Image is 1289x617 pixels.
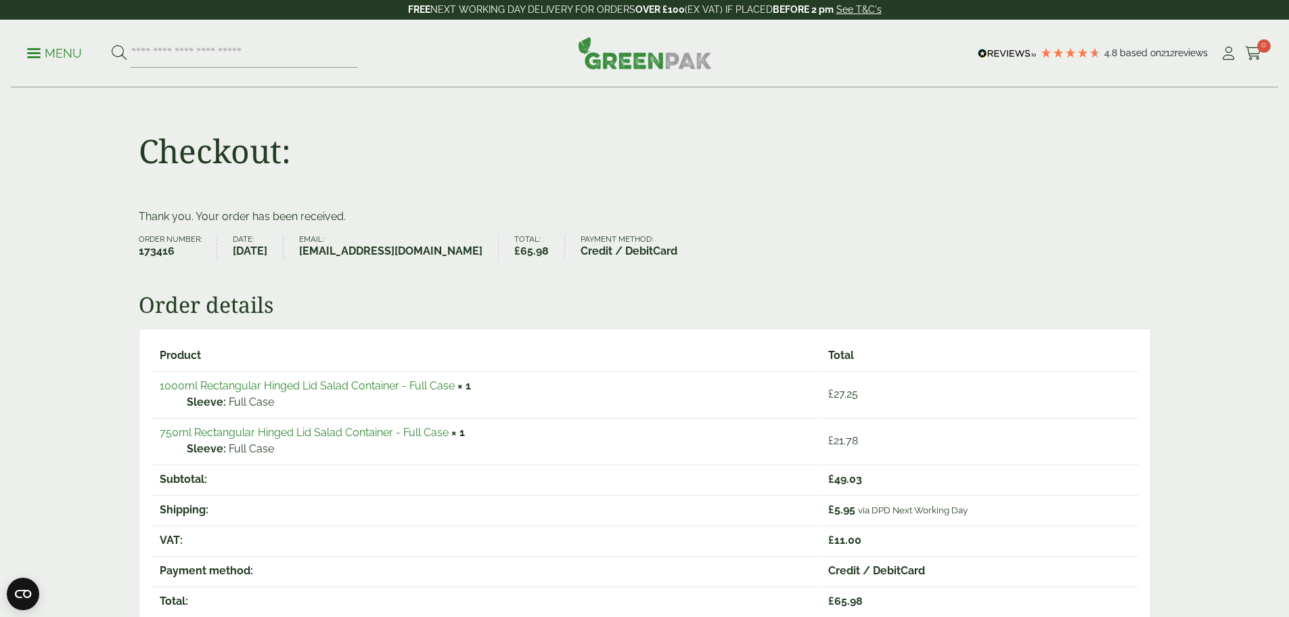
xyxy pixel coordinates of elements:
[978,49,1037,58] img: REVIEWS.io
[139,292,1151,318] h2: Order details
[152,556,819,585] th: Payment method:
[451,426,465,439] strong: × 1
[1120,47,1161,58] span: Based on
[828,595,834,608] span: £
[1245,47,1262,60] i: Cart
[828,473,834,486] span: £
[187,441,811,457] p: Full Case
[152,526,819,555] th: VAT:
[152,587,819,616] th: Total:
[187,394,226,410] strong: Sleeve:
[1245,43,1262,64] a: 0
[514,236,565,259] li: Total:
[7,578,39,610] button: Open CMP widget
[299,243,482,259] strong: [EMAIL_ADDRESS][DOMAIN_NAME]
[187,441,226,457] strong: Sleeve:
[828,473,862,486] span: 49.03
[139,209,1151,225] p: Thank you. Your order has been received.
[233,236,284,259] li: Date:
[1161,47,1175,58] span: 212
[828,387,858,400] bdi: 27.25
[27,45,82,59] a: Menu
[233,243,267,259] strong: [DATE]
[828,387,834,400] span: £
[581,236,693,259] li: Payment method:
[828,503,834,516] span: £
[828,503,855,516] span: 5.95
[152,465,819,494] th: Subtotal:
[160,379,455,392] a: 1000ml Rectangular Hinged Lid Salad Container - Full Case
[152,341,819,370] th: Product
[1175,47,1208,58] span: reviews
[1104,47,1120,58] span: 4.8
[581,243,677,259] strong: Credit / DebitCard
[1040,47,1101,59] div: 4.79 Stars
[858,505,968,515] small: via DPD Next Working Day
[828,434,834,447] span: £
[828,534,861,547] span: 11.00
[514,244,520,257] span: £
[820,341,1137,370] th: Total
[160,426,449,439] a: 750ml Rectangular Hinged Lid Salad Container - Full Case
[635,4,685,15] strong: OVER £100
[836,4,882,15] a: See T&C's
[1220,47,1237,60] i: My Account
[408,4,430,15] strong: FREE
[828,434,858,447] bdi: 21.78
[828,595,863,608] span: 65.98
[578,37,712,69] img: GreenPak Supplies
[139,236,218,259] li: Order number:
[152,495,819,524] th: Shipping:
[299,236,499,259] li: Email:
[828,534,834,547] span: £
[139,131,291,171] h1: Checkout:
[27,45,82,62] p: Menu
[1257,39,1271,53] span: 0
[139,243,202,259] strong: 173416
[514,244,549,257] bdi: 65.98
[187,394,811,410] p: Full Case
[820,556,1137,585] td: Credit / DebitCard
[457,379,471,392] strong: × 1
[773,4,834,15] strong: BEFORE 2 pm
